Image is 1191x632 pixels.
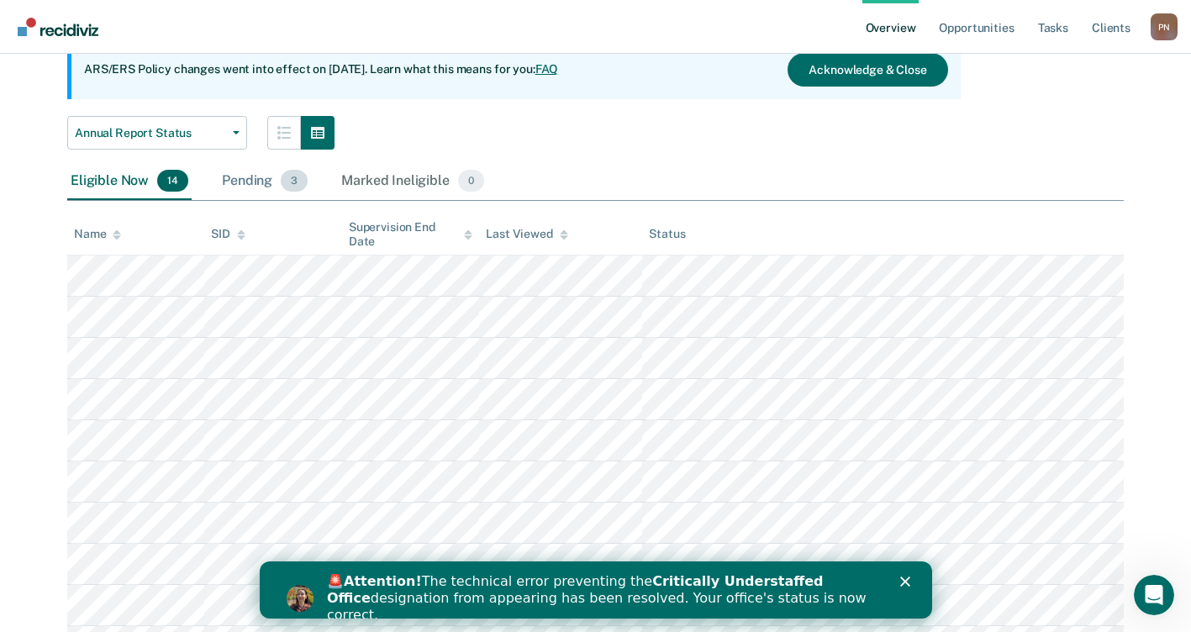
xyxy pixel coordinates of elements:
div: Pending3 [219,163,311,200]
div: Marked Ineligible0 [338,163,487,200]
iframe: Intercom live chat [1134,575,1174,615]
span: 14 [157,170,188,192]
div: Close [640,15,657,25]
span: 3 [281,170,308,192]
div: Last Viewed [486,227,567,241]
b: Attention! [84,12,162,28]
button: Profile dropdown button [1151,13,1178,40]
div: P N [1151,13,1178,40]
b: Critically Understaffed Office [67,12,564,45]
p: ARS/ERS Policy changes went into effect on [DATE]. Learn what this means for you: [84,61,558,78]
div: 🚨 The technical error preventing the designation from appearing has been resolved. Your office's ... [67,12,619,62]
span: Annual Report Status [75,126,226,140]
span: 0 [458,170,484,192]
div: Supervision End Date [349,220,472,249]
iframe: Intercom live chat banner [260,561,932,619]
a: FAQ [535,62,559,76]
button: Annual Report Status [67,116,247,150]
div: SID [211,227,245,241]
div: Eligible Now14 [67,163,192,200]
button: Acknowledge & Close [788,53,947,87]
div: Name [74,227,121,241]
img: Recidiviz [18,18,98,36]
div: Status [649,227,685,241]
